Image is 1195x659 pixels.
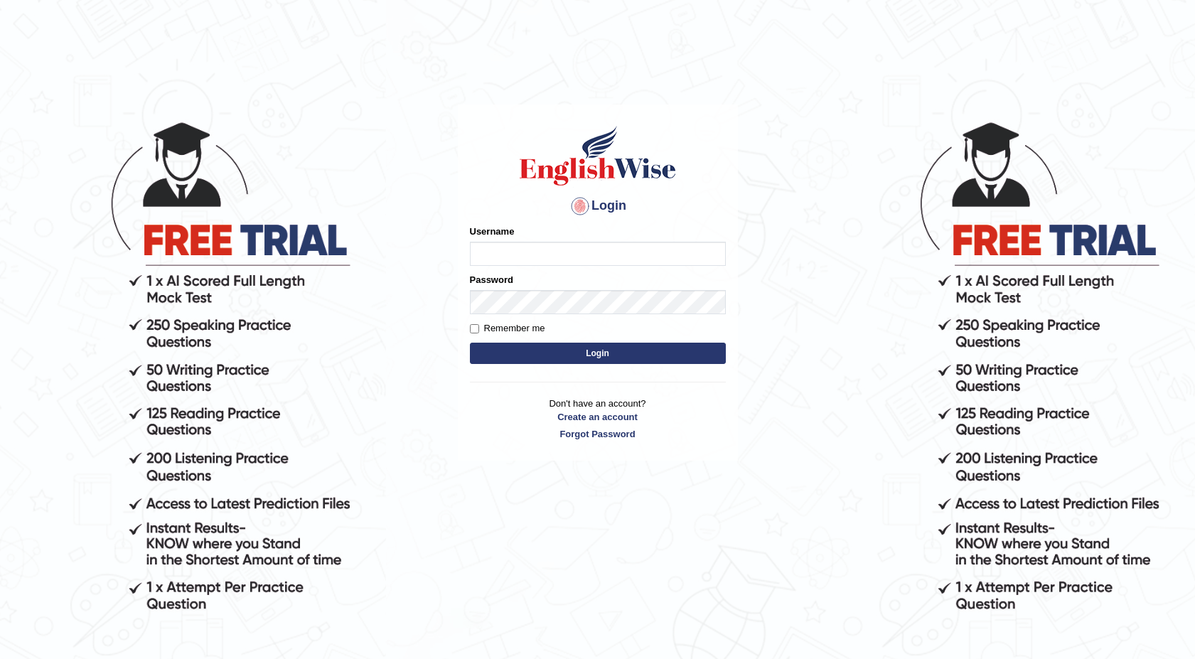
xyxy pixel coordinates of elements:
[470,343,726,364] button: Login
[470,410,726,424] a: Create an account
[470,397,726,441] p: Don't have an account?
[470,225,515,238] label: Username
[470,324,479,333] input: Remember me
[470,427,726,441] a: Forgot Password
[470,321,545,336] label: Remember me
[470,195,726,218] h4: Login
[517,124,679,188] img: Logo of English Wise sign in for intelligent practice with AI
[470,273,513,286] label: Password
